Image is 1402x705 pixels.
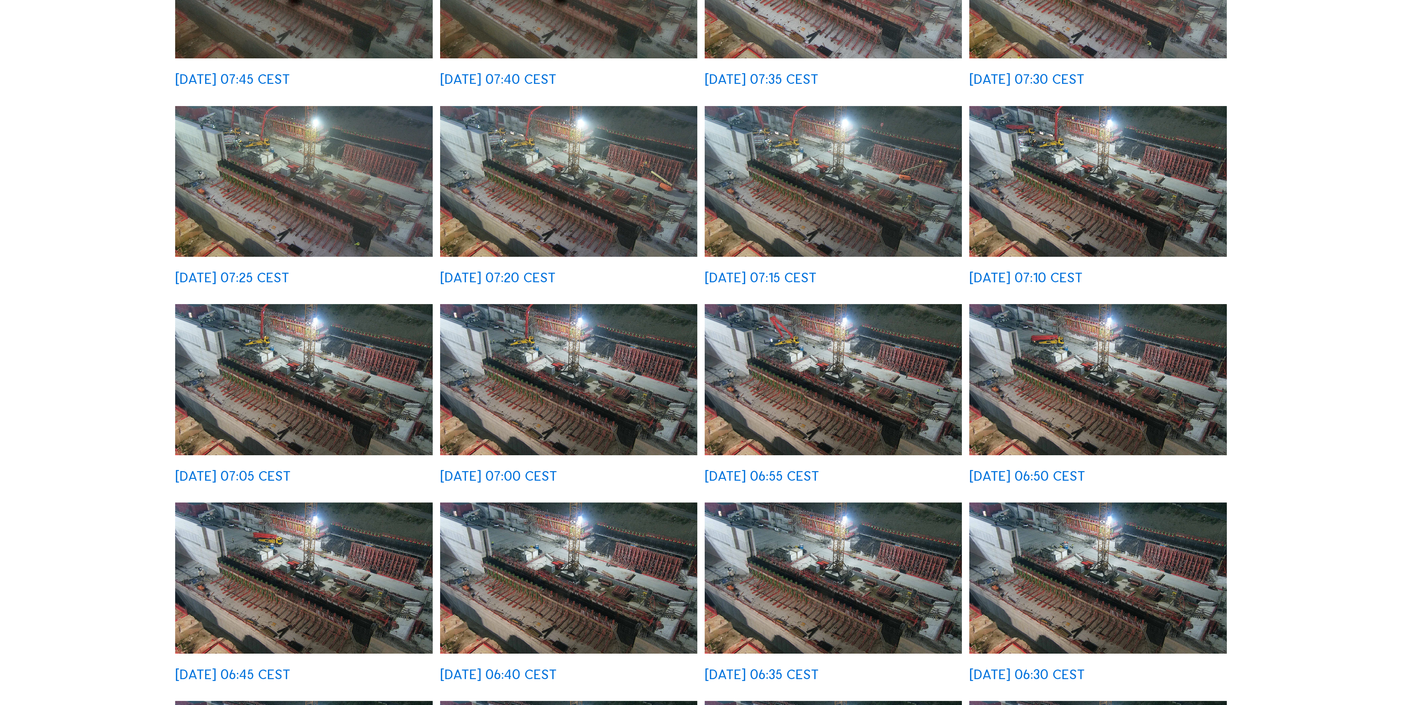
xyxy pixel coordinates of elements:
div: [DATE] 07:20 CEST [440,271,556,285]
img: image_53523996 [440,106,698,257]
div: [DATE] 06:35 CEST [705,668,819,681]
img: image_53523736 [705,106,962,257]
div: [DATE] 06:55 CEST [705,469,819,483]
div: [DATE] 07:40 CEST [440,72,557,86]
div: [DATE] 07:00 CEST [440,469,557,483]
img: image_53523565 [969,106,1227,257]
div: [DATE] 07:05 CEST [175,469,291,483]
div: [DATE] 07:25 CEST [175,271,289,285]
img: image_53523344 [440,304,698,455]
img: image_53523934 [175,106,433,257]
div: [DATE] 07:15 CEST [705,271,817,285]
img: image_53522777 [440,503,698,653]
div: [DATE] 06:50 CEST [969,469,1085,483]
div: [DATE] 07:10 CEST [969,271,1083,285]
img: image_53522621 [705,503,962,653]
div: [DATE] 06:40 CEST [440,668,557,681]
div: [DATE] 06:45 CEST [175,668,290,681]
div: [DATE] 07:45 CEST [175,72,290,86]
img: image_53523026 [969,304,1227,455]
div: [DATE] 07:35 CEST [705,72,819,86]
img: image_53522461 [969,503,1227,653]
img: image_53523640 [175,304,433,455]
img: image_53523177 [705,304,962,455]
div: [DATE] 06:30 CEST [969,668,1085,681]
img: image_53522862 [175,503,433,653]
div: [DATE] 07:30 CEST [969,72,1085,86]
